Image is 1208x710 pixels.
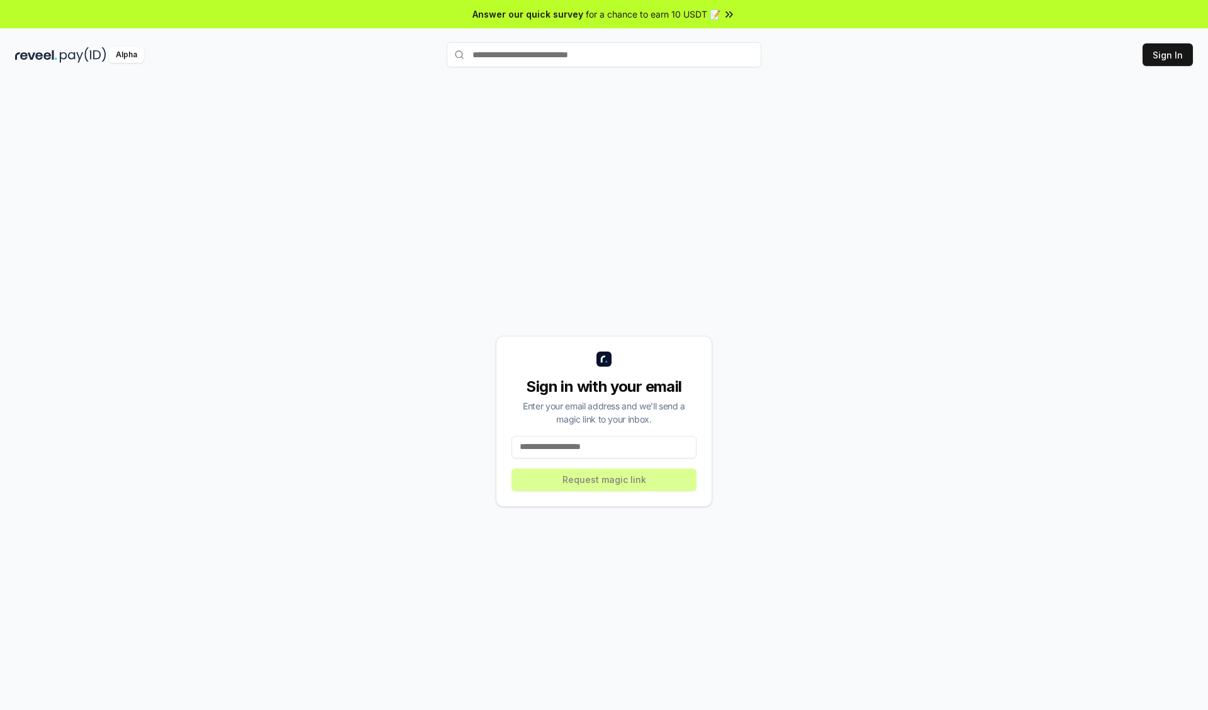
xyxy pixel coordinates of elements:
img: pay_id [60,47,106,63]
span: for a chance to earn 10 USDT 📝 [586,8,720,21]
img: reveel_dark [15,47,57,63]
img: logo_small [596,352,612,367]
div: Sign in with your email [512,377,696,397]
div: Enter your email address and we’ll send a magic link to your inbox. [512,399,696,426]
span: Answer our quick survey [473,8,583,21]
div: Alpha [109,47,144,63]
button: Sign In [1143,43,1193,66]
